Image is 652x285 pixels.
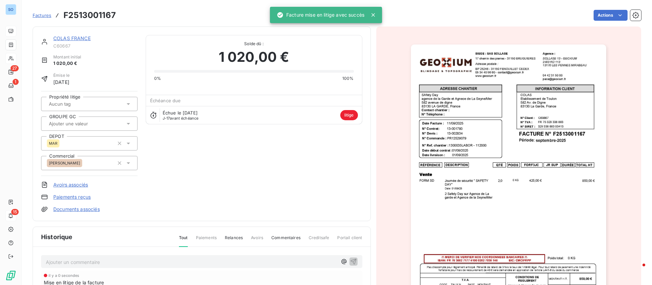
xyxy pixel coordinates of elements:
[594,10,628,21] button: Actions
[53,35,91,41] a: COLAS FRANCE
[53,181,88,188] a: Avoirs associés
[5,270,16,281] img: Logo LeanPay
[49,273,79,278] span: il y a 0 secondes
[150,98,181,103] span: Échéance due
[225,235,243,246] span: Relances
[163,116,170,121] span: J-17
[337,235,362,246] span: Portail client
[277,9,364,21] div: Facture mise en litige avec succès
[64,9,116,21] h3: F2513001167
[49,141,57,145] span: MAR
[53,78,70,86] span: [DATE]
[48,121,116,127] input: Ajouter une valeur
[53,60,81,67] span: 1 020,00 €
[196,235,217,246] span: Paiements
[53,43,138,49] span: C60667
[49,161,80,165] span: [PERSON_NAME]
[219,47,289,67] span: 1 020,00 €
[33,12,51,19] a: Factures
[629,262,645,278] iframe: Intercom live chat
[48,101,89,107] input: Aucun tag
[53,206,100,213] a: Documents associés
[11,209,19,215] span: 15
[154,41,354,47] span: Solde dû :
[53,72,70,78] span: Émise le
[53,194,91,200] a: Paiements reçus
[53,54,81,60] span: Montant initial
[41,232,73,242] span: Historique
[33,13,51,18] span: Factures
[271,235,301,246] span: Commentaires
[163,116,199,120] span: avant échéance
[13,79,19,85] span: 1
[309,235,329,246] span: Creditsafe
[154,75,161,82] span: 0%
[342,75,354,82] span: 100%
[5,4,16,15] div: SO
[179,235,188,247] span: Tout
[251,235,263,246] span: Avoirs
[11,65,19,71] span: 27
[163,110,198,115] span: Échue le [DATE]
[340,110,358,120] span: litige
